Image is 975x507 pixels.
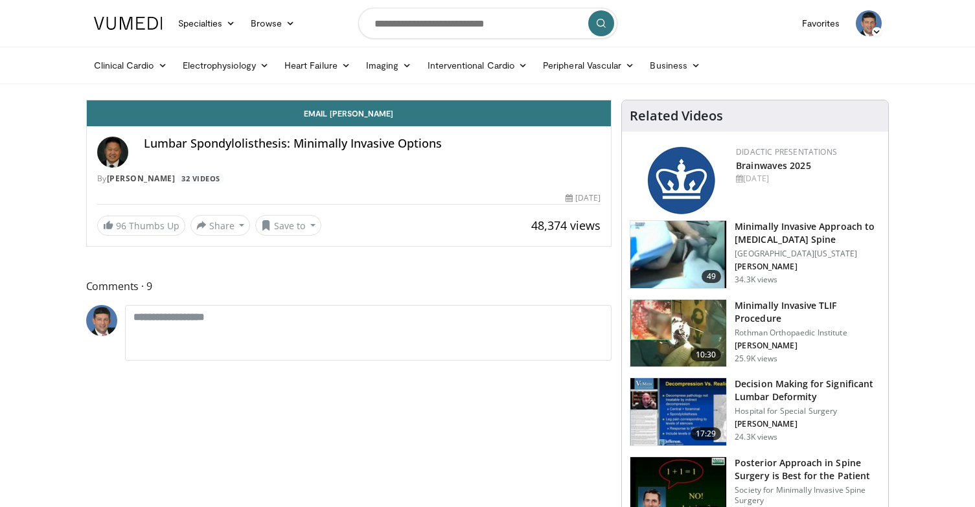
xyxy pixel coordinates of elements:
a: Peripheral Vascular [535,52,642,78]
h3: Minimally Invasive TLIF Procedure [735,299,880,325]
p: 34.3K views [735,275,777,285]
div: By [97,173,601,185]
img: ander_3.png.150x105_q85_crop-smart_upscale.jpg [630,300,726,367]
a: Clinical Cardio [86,52,175,78]
div: Didactic Presentations [736,146,878,158]
span: Comments 9 [86,278,612,295]
p: Society for Minimally Invasive Spine Surgery [735,485,880,506]
a: Browse [243,10,303,36]
a: Brainwaves 2025 [736,159,811,172]
a: 32 Videos [178,173,225,184]
span: 48,374 views [531,218,601,233]
div: [DATE] [736,173,878,185]
h3: Posterior Approach in Spine Surgery is Best for the Patient [735,456,880,482]
a: Imaging [358,52,420,78]
span: 49 [702,270,721,283]
p: Hospital for Special Surgery [735,406,880,416]
p: [GEOGRAPHIC_DATA][US_STATE] [735,249,880,259]
p: 25.9K views [735,354,777,364]
button: Share [190,215,251,236]
span: 96 [116,220,126,232]
a: Heart Failure [277,52,358,78]
span: 17:29 [691,427,722,440]
a: [PERSON_NAME] [107,173,176,184]
img: VuMedi Logo [94,17,163,30]
input: Search topics, interventions [358,8,617,39]
a: 96 Thumbs Up [97,216,185,236]
a: Interventional Cardio [420,52,536,78]
p: Rothman Orthopaedic Institute [735,328,880,338]
p: [PERSON_NAME] [735,419,880,429]
div: [DATE] [566,192,601,204]
a: Specialties [170,10,244,36]
span: 10:30 [691,348,722,361]
a: Electrophysiology [175,52,277,78]
p: [PERSON_NAME] [735,341,880,351]
img: 24fc6d06-05ab-49be-9020-6cb578b60684.png.150x105_q85_autocrop_double_scale_upscale_version-0.2.jpg [647,146,715,214]
p: [PERSON_NAME] [735,262,880,272]
img: 38787_0000_3.png.150x105_q85_crop-smart_upscale.jpg [630,221,726,288]
img: Avatar [97,137,128,168]
a: 49 Minimally Invasive Approach to [MEDICAL_DATA] Spine [GEOGRAPHIC_DATA][US_STATE] [PERSON_NAME] ... [630,220,880,289]
button: Save to [255,215,321,236]
a: Email [PERSON_NAME] [87,100,612,126]
img: Avatar [856,10,882,36]
a: Favorites [794,10,848,36]
h3: Decision Making for Significant Lumbar Deformity [735,377,880,403]
img: Avatar [86,305,117,336]
h4: Lumbar Spondylolisthesis: Minimally Invasive Options [144,137,601,151]
h3: Minimally Invasive Approach to [MEDICAL_DATA] Spine [735,220,880,246]
p: 24.3K views [735,432,777,442]
a: Business [642,52,708,78]
a: 10:30 Minimally Invasive TLIF Procedure Rothman Orthopaedic Institute [PERSON_NAME] 25.9K views [630,299,880,368]
a: 17:29 Decision Making for Significant Lumbar Deformity Hospital for Special Surgery [PERSON_NAME]... [630,377,880,446]
h4: Related Videos [630,108,723,124]
img: 316497_0000_1.png.150x105_q85_crop-smart_upscale.jpg [630,378,726,445]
